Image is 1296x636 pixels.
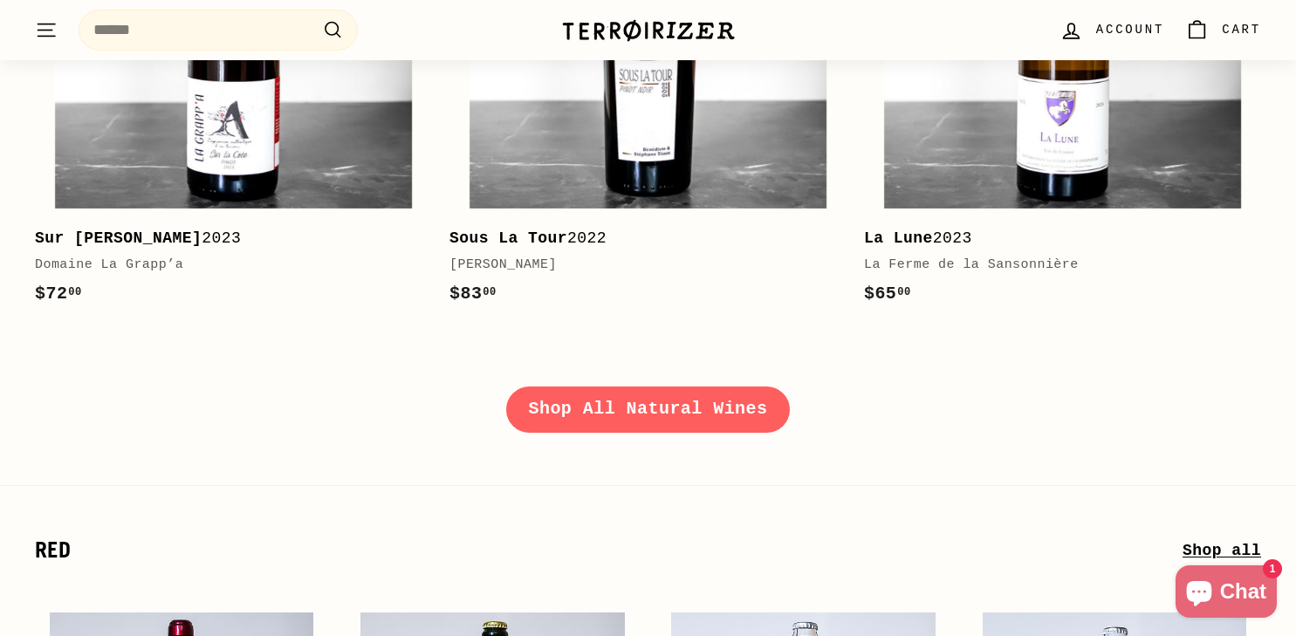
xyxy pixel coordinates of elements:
span: $83 [449,284,497,304]
span: Account [1096,20,1164,39]
b: Sous La Tour [449,229,567,247]
sup: 00 [897,286,910,298]
span: $72 [35,284,82,304]
sup: 00 [68,286,81,298]
div: La Ferme de la Sansonnière [864,255,1244,276]
a: Account [1049,4,1175,56]
div: Domaine La Grapp’a [35,255,415,276]
a: Cart [1175,4,1272,56]
a: Shop All Natural Wines [506,386,791,432]
div: [PERSON_NAME] [449,255,829,276]
b: La Lune [864,229,933,247]
span: $65 [864,284,911,304]
inbox-online-store-chat: Shopify online store chat [1170,565,1282,622]
span: Cart [1222,20,1261,39]
sup: 00 [483,286,496,298]
div: 2023 [35,226,415,251]
h2: Red [35,538,1183,563]
div: 2023 [864,226,1244,251]
b: Sur [PERSON_NAME] [35,229,202,247]
div: 2022 [449,226,829,251]
a: Shop all [1183,538,1261,564]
